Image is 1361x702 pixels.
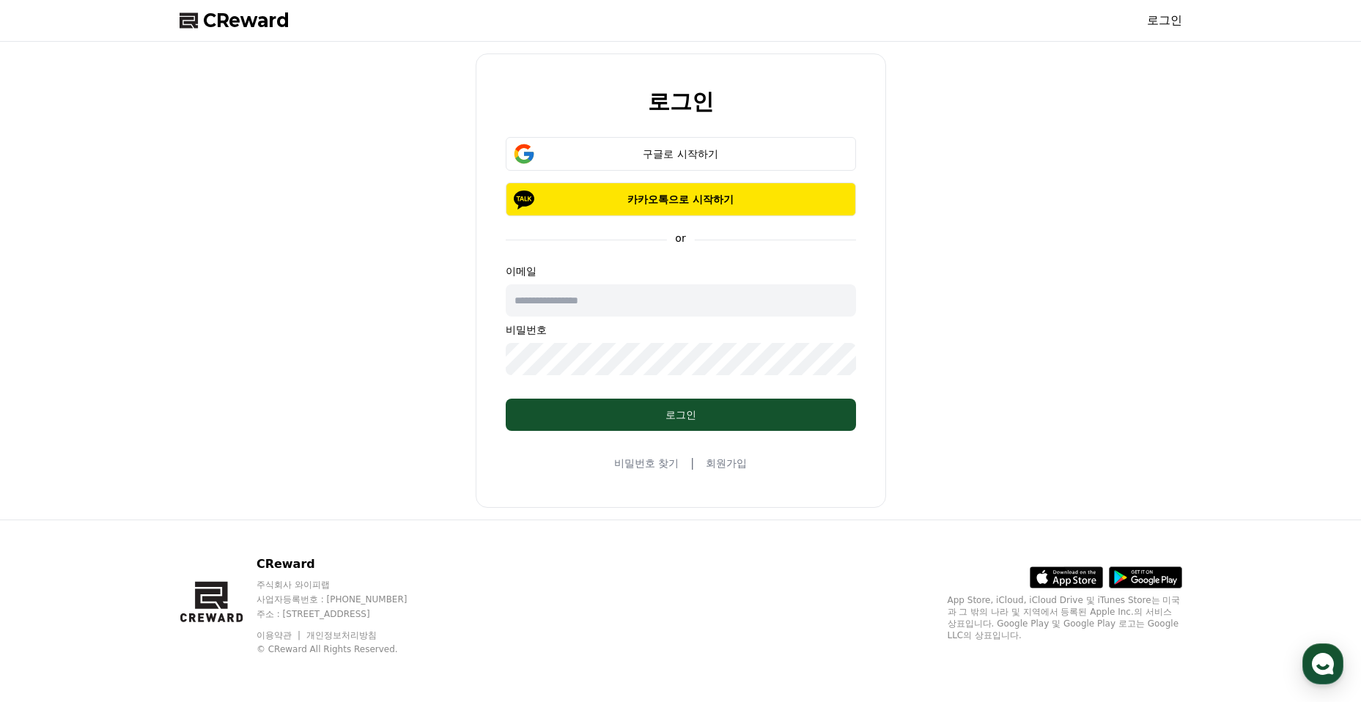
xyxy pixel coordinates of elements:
a: 로그인 [1147,12,1182,29]
p: 주소 : [STREET_ADDRESS] [257,608,435,620]
span: CReward [203,9,289,32]
p: 주식회사 와이피랩 [257,579,435,591]
a: 이용약관 [257,630,303,640]
div: 로그인 [535,407,827,422]
a: 개인정보처리방침 [306,630,377,640]
span: | [690,454,694,472]
p: 이메일 [506,264,856,278]
a: 비밀번호 찾기 [614,456,679,470]
p: or [666,231,694,245]
p: 비밀번호 [506,322,856,337]
p: 카카오톡으로 시작하기 [527,192,835,207]
p: App Store, iCloud, iCloud Drive 및 iTunes Store는 미국과 그 밖의 나라 및 지역에서 등록된 Apple Inc.의 서비스 상표입니다. Goo... [948,594,1182,641]
button: 로그인 [506,399,856,431]
p: CReward [257,555,435,573]
button: 구글로 시작하기 [506,137,856,171]
button: 카카오톡으로 시작하기 [506,182,856,216]
div: 구글로 시작하기 [527,147,835,161]
a: CReward [180,9,289,32]
a: 회원가입 [706,456,747,470]
h2: 로그인 [648,89,714,114]
p: 사업자등록번호 : [PHONE_NUMBER] [257,594,435,605]
p: © CReward All Rights Reserved. [257,643,435,655]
